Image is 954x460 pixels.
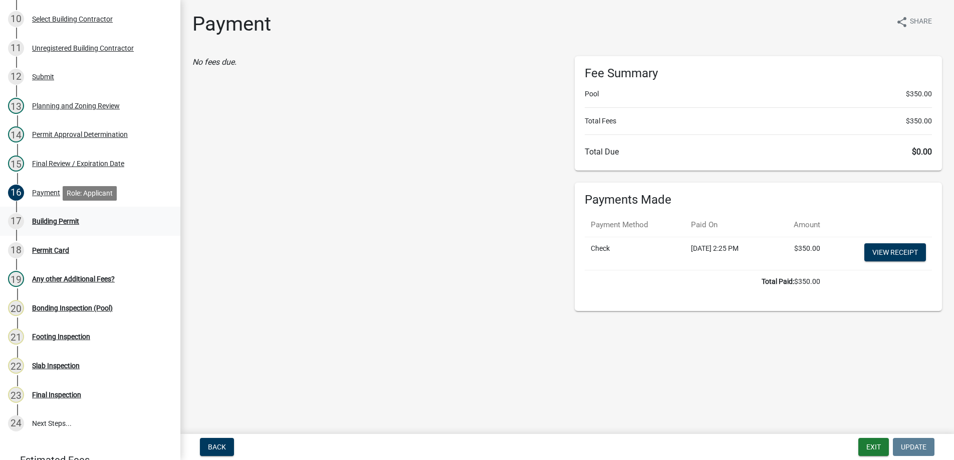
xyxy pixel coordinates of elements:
th: Payment Method [585,213,685,237]
div: 18 [8,242,24,258]
div: 14 [8,126,24,142]
div: Submit [32,73,54,80]
div: Slab Inspection [32,362,80,369]
h6: Payments Made [585,193,932,207]
div: Permit Approval Determination [32,131,128,138]
span: Share [910,16,932,28]
div: Final Inspection [32,391,81,398]
div: Final Review / Expiration Date [32,160,124,167]
td: Check [585,237,685,270]
div: Role: Applicant [63,186,117,201]
button: Exit [858,438,889,456]
div: 13 [8,98,24,114]
div: 10 [8,11,24,27]
span: $350.00 [906,116,932,126]
td: $350.00 [585,270,826,293]
div: Footing Inspection [32,333,90,340]
span: Back [208,443,226,451]
th: Amount [771,213,826,237]
td: [DATE] 2:25 PM [685,237,771,270]
h1: Payment [192,12,271,36]
span: $0.00 [912,147,932,157]
span: $350.00 [906,89,932,99]
div: 21 [8,329,24,345]
div: 20 [8,300,24,316]
a: View receipt [864,243,926,261]
h6: Total Due [585,147,932,157]
span: Update [901,443,926,451]
div: Unregistered Building Contractor [32,45,134,52]
div: Planning and Zoning Review [32,102,120,109]
i: No fees due. [192,57,236,67]
div: Bonding Inspection (Pool) [32,304,113,312]
b: Total Paid: [762,277,794,285]
div: Any other Additional Fees? [32,275,115,282]
h6: Fee Summary [585,66,932,81]
button: Update [893,438,934,456]
div: Select Building Contractor [32,16,113,23]
li: Pool [585,89,932,99]
div: 17 [8,213,24,229]
div: Payment [32,189,60,196]
th: Paid On [685,213,771,237]
button: Back [200,438,234,456]
td: $350.00 [771,237,826,270]
div: 11 [8,40,24,56]
i: share [896,16,908,28]
div: 15 [8,156,24,172]
div: Permit Card [32,247,69,254]
div: 24 [8,415,24,431]
div: 16 [8,185,24,201]
div: 12 [8,69,24,85]
div: 22 [8,358,24,374]
div: 19 [8,271,24,287]
div: 23 [8,387,24,403]
button: shareShare [888,12,940,32]
li: Total Fees [585,116,932,126]
div: Building Permit [32,218,79,225]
